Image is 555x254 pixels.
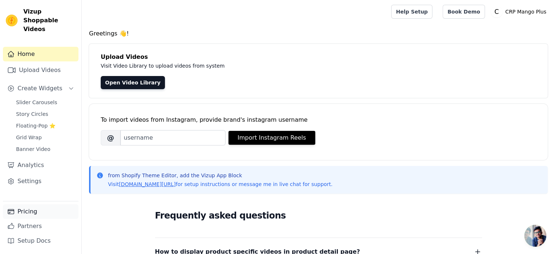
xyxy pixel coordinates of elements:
[101,130,120,145] span: @
[89,29,548,38] h4: Greetings 👋!
[16,145,50,153] span: Banner Video
[16,110,48,118] span: Story Circles
[101,61,428,70] p: Visit Video Library to upload videos from system
[12,144,78,154] a: Banner Video
[155,208,482,223] h2: Frequently asked questions
[108,172,332,179] p: from Shopify Theme Editor, add the Vizup App Block
[101,115,536,124] div: To import videos from Instagram, provide brand's instagram username
[3,47,78,61] a: Home
[502,5,549,18] p: CRP Mango Plus
[16,134,42,141] span: Grid Wrap
[3,219,78,234] a: Partners
[6,15,18,26] img: Vizup
[12,132,78,143] a: Grid Wrap
[391,5,432,19] a: Help Setup
[3,234,78,248] a: Setup Docs
[491,5,549,18] button: C CRP Mango Plus
[16,99,57,106] span: Slider Carousels
[119,181,176,187] a: [DOMAIN_NAME][URL]
[3,174,78,189] a: Settings
[12,97,78,107] a: Slider Carousels
[443,5,485,19] a: Book Demo
[494,8,499,15] text: C
[120,130,226,145] input: username
[12,121,78,131] a: Floating-Pop ⭐
[18,84,62,93] span: Create Widgets
[23,7,76,34] span: Vizup Shoppable Videos
[16,122,55,129] span: Floating-Pop ⭐
[524,225,546,247] div: Bate-papo aberto
[3,63,78,77] a: Upload Videos
[3,158,78,173] a: Analytics
[108,181,332,188] p: Visit for setup instructions or message me in live chat for support.
[228,131,315,145] button: Import Instagram Reels
[3,81,78,96] button: Create Widgets
[3,204,78,219] a: Pricing
[101,53,536,61] h4: Upload Videos
[101,76,165,89] a: Open Video Library
[12,109,78,119] a: Story Circles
